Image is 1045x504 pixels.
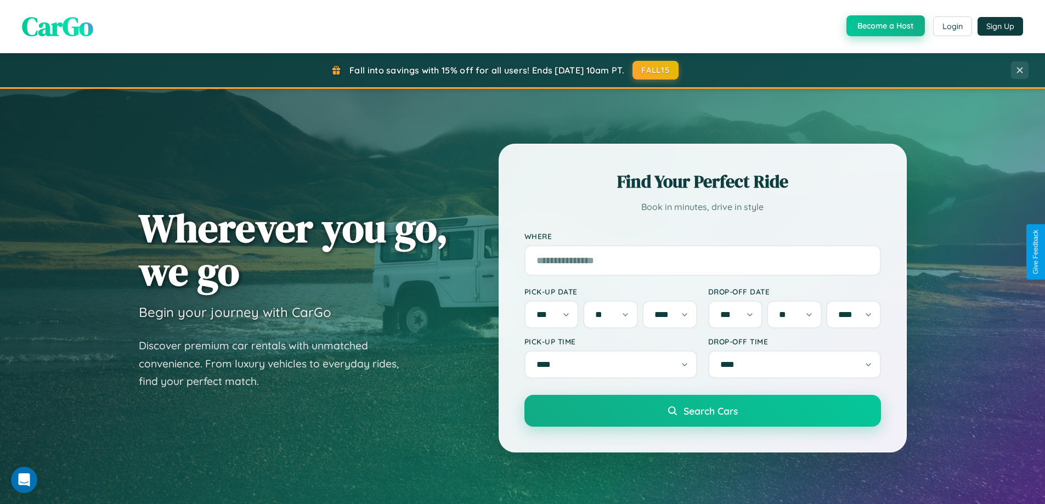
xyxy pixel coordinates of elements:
p: Book in minutes, drive in style [524,199,881,215]
button: Become a Host [846,15,925,36]
span: Fall into savings with 15% off for all users! Ends [DATE] 10am PT. [349,65,624,76]
label: Drop-off Time [708,337,881,346]
h3: Begin your journey with CarGo [139,304,331,320]
label: Where [524,231,881,241]
div: Give Feedback [1032,230,1040,274]
button: Sign Up [978,17,1023,36]
h1: Wherever you go, we go [139,206,448,293]
button: Search Cars [524,395,881,427]
button: Login [933,16,972,36]
button: FALL15 [632,61,679,80]
span: CarGo [22,8,93,44]
iframe: Intercom live chat [11,467,37,493]
label: Pick-up Time [524,337,697,346]
span: Search Cars [684,405,738,417]
h2: Find Your Perfect Ride [524,169,881,194]
label: Drop-off Date [708,287,881,296]
p: Discover premium car rentals with unmatched convenience. From luxury vehicles to everyday rides, ... [139,337,413,390]
label: Pick-up Date [524,287,697,296]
